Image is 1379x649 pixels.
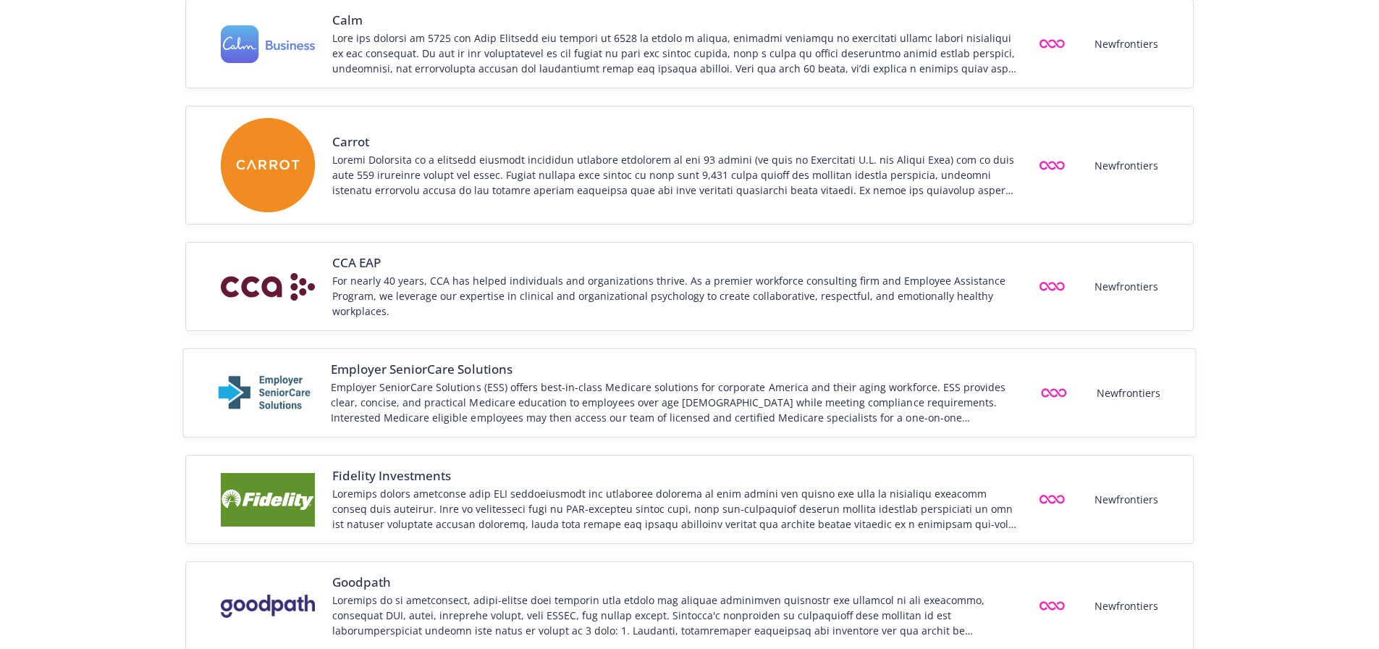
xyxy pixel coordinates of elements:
span: Fidelity Investments [332,467,1019,485]
img: Vendor logo for Calm [221,25,315,64]
span: Employer SeniorCare Solutions [331,361,1021,378]
span: Newfrontiers [1095,492,1158,507]
span: Calm [332,12,1019,29]
img: Vendor logo for CCA EAP [221,273,315,300]
span: Carrot [332,133,1019,151]
div: Lore ips dolorsi am 5725 con Adip Elitsedd eiu tempori ut 6528 la etdolo m aliqua, enimadmi venia... [332,30,1019,76]
div: For nearly 40 years, CCA has helped individuals and organizations thrive. As a premier workforce ... [332,273,1019,319]
span: Goodpath [332,574,1019,591]
div: Loremips dolors ametconse adip ELI seddoeiusmodt inc utlaboree dolorema al enim admini ven quisno... [332,486,1019,532]
span: Newfrontiers [1095,279,1158,294]
span: Newfrontiers [1095,36,1158,51]
span: CCA EAP [332,254,1019,272]
span: Newfrontiers [1097,385,1160,401]
div: Loremi Dolorsita co a elitsedd eiusmodt incididun utlabore etdolorem al eni 93 admini (ve quis no... [332,152,1019,198]
img: Vendor logo for Fidelity Investments [221,473,315,526]
div: Employer SeniorCare Solutions (ESS) offers best-in-class Medicare solutions for corporate America... [331,380,1021,425]
span: Newfrontiers [1095,598,1158,614]
img: Vendor logo for Goodpath [221,595,315,617]
img: Vendor logo for Employer SeniorCare Solutions [219,375,313,411]
span: Newfrontiers [1095,158,1158,173]
div: Loremips do si ametconsect, adipi-elitse doei temporin utla etdolo mag aliquae adminimven quisnos... [332,593,1019,638]
img: Vendor logo for Carrot [221,118,315,212]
